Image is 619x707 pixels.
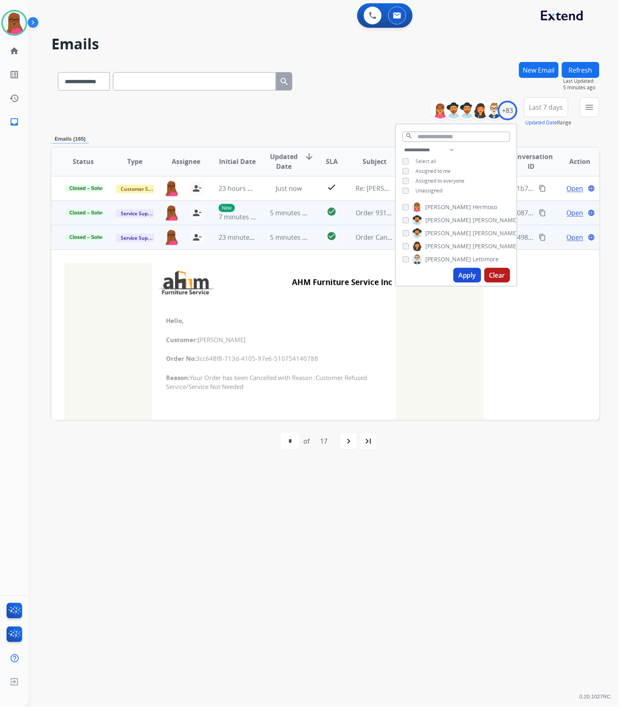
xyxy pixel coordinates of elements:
[548,148,599,176] th: Action
[276,184,302,193] span: Just now
[564,78,599,84] span: Last Updated:
[356,184,565,193] span: Re: [PERSON_NAME] Claim Id: 11be2fb0-1625-47e0-a733-5fa6f1fd61f2
[116,185,169,193] span: Customer Support
[166,336,198,344] b: Customer:
[510,152,553,171] span: Conversation ID
[453,268,481,283] button: Apply
[588,209,595,217] mat-icon: language
[363,436,373,446] mat-icon: last_page
[539,185,546,192] mat-icon: content_copy
[425,229,471,237] span: [PERSON_NAME]
[356,233,531,242] span: Order Cancelled 3cc648f8-713d-4105-97e6-510754140788
[567,183,584,193] span: Open
[51,36,599,52] h2: Emails
[539,234,546,241] mat-icon: content_copy
[219,204,235,212] p: New
[127,157,142,166] span: Type
[9,46,19,56] mat-icon: home
[425,242,471,250] span: [PERSON_NAME]
[3,11,26,34] img: avatar
[416,177,464,184] span: Assigned to everyone
[498,101,517,120] div: +83
[473,242,518,250] span: [PERSON_NAME]
[219,157,256,166] span: Initial Date
[219,233,266,242] span: 23 minutes ago
[166,373,190,382] b: Reason:
[166,335,382,345] span: [PERSON_NAME]
[304,152,314,161] mat-icon: arrow_downward
[279,77,289,86] mat-icon: search
[314,433,334,449] div: 17
[579,692,611,702] p: 0.20.1027RC
[416,168,451,175] span: Assigned to me
[164,205,179,221] img: agent-avatar
[164,229,179,245] img: agent-avatar
[519,62,559,78] button: New Email
[363,157,387,166] span: Subject
[567,232,584,242] span: Open
[270,152,298,171] span: Updated Date
[303,436,309,446] div: of
[344,436,354,446] mat-icon: navigate_next
[588,234,595,241] mat-icon: language
[245,267,392,298] td: AHM Furniture Service Inc
[64,185,112,192] span: Closed – Solved
[327,182,336,192] mat-icon: check
[529,106,563,109] span: Last 7 days
[356,208,495,217] span: Order 9316f30f-a898-4875-ac17-c0871813cfa0
[172,157,200,166] span: Assignee
[192,183,202,193] mat-icon: person_remove
[164,180,179,196] img: agent-avatar
[116,234,162,242] span: Service Support
[270,233,314,242] span: 5 minutes ago
[51,135,89,144] p: Emails (165)
[567,208,584,218] span: Open
[219,184,259,193] span: 23 hours ago
[539,209,546,217] mat-icon: content_copy
[484,268,510,283] button: Clear
[473,255,499,263] span: Lettimore
[219,212,262,221] span: 7 minutes ago
[9,93,19,103] mat-icon: history
[473,229,518,237] span: [PERSON_NAME]
[270,208,314,217] span: 5 minutes ago
[64,234,112,241] span: Closed – Solved
[526,119,572,126] span: Range
[166,354,382,363] span: 3cc648f8-713d-4105-97e6-510754140788
[473,203,497,211] span: Hermoso
[416,187,442,194] span: Unassigned
[585,102,595,112] mat-icon: menu
[64,209,112,217] span: Closed – Solved
[425,216,471,224] span: [PERSON_NAME]
[416,158,436,165] span: Select all
[326,157,338,166] span: SLA
[425,203,471,211] span: [PERSON_NAME]
[152,406,396,464] td: Best Regards, AHM Furniture Service Inc
[588,185,595,192] mat-icon: language
[473,216,518,224] span: [PERSON_NAME]
[327,231,336,241] mat-icon: check_circle
[166,354,196,362] b: Order No:
[116,209,162,218] span: Service Support
[524,97,568,117] button: Last 7 days
[327,207,336,217] mat-icon: check_circle
[192,232,202,242] mat-icon: person_remove
[73,157,94,166] span: Status
[526,119,557,126] button: Updated Date
[166,373,382,391] span: Your Order has been Cancelled with Reason :Customer Refused Service/Service Not Needed
[405,132,413,139] mat-icon: search
[166,316,183,325] b: Hello,
[9,117,19,127] mat-icon: inbox
[564,84,599,91] span: 5 minutes ago
[9,70,19,80] mat-icon: list_alt
[562,62,599,78] button: Refresh
[425,255,471,263] span: [PERSON_NAME]
[156,267,217,298] img: AHM
[192,208,202,218] mat-icon: person_remove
